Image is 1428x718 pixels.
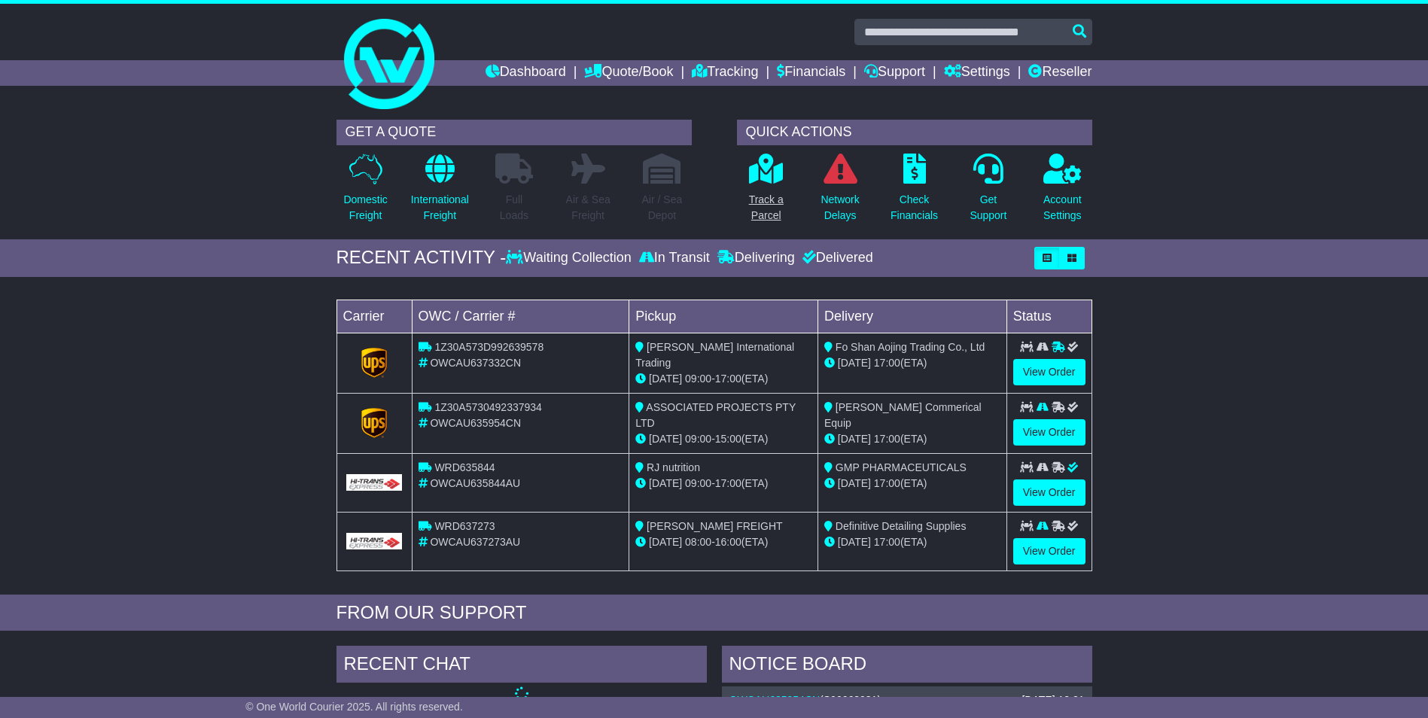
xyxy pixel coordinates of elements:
div: QUICK ACTIONS [737,120,1092,145]
span: OWCAU637332CN [430,357,521,369]
div: NOTICE BOARD [722,646,1092,686]
span: 17:00 [874,536,900,548]
span: 1Z30A5730492337934 [434,401,541,413]
div: Delivered [799,250,873,266]
a: OWCAU635954CN [729,694,821,706]
a: Support [864,60,925,86]
span: OWCAU637273AU [430,536,520,548]
span: [DATE] [649,433,682,445]
p: Air & Sea Freight [566,192,610,224]
div: Delivering [714,250,799,266]
span: 09:00 [685,373,711,385]
span: © One World Courier 2025. All rights reserved. [245,701,463,713]
div: - (ETA) [635,534,811,550]
p: Track a Parcel [749,192,784,224]
span: 1Z30A573D992639578 [434,341,543,353]
div: In Transit [635,250,714,266]
a: Track aParcel [748,153,784,232]
span: WRD635844 [434,461,495,473]
span: RJ nutrition [647,461,700,473]
img: GetCarrierServiceLogo [361,408,387,438]
a: Quote/Book [584,60,673,86]
div: - (ETA) [635,476,811,491]
span: [PERSON_NAME] Commerical Equip [824,401,982,429]
div: Waiting Collection [506,250,635,266]
div: (ETA) [824,355,1000,371]
span: 17:00 [874,477,900,489]
img: GetCarrierServiceLogo [361,348,387,378]
div: FROM OUR SUPPORT [336,602,1092,624]
span: ASSOCIATED PROJECTS PTY LTD [635,401,796,429]
td: Delivery [818,300,1006,333]
a: Reseller [1028,60,1092,86]
a: DomesticFreight [343,153,388,232]
img: GetCarrierServiceLogo [346,533,403,549]
p: Account Settings [1043,192,1082,224]
span: 15:00 [715,433,741,445]
a: InternationalFreight [410,153,470,232]
p: International Freight [411,192,469,224]
span: [DATE] [649,536,682,548]
span: S00063081 [824,694,878,706]
span: 16:00 [715,536,741,548]
a: Settings [944,60,1010,86]
a: View Order [1013,359,1085,385]
td: OWC / Carrier # [412,300,629,333]
span: [DATE] [649,477,682,489]
span: Fo Shan Aojing Trading Co., Ltd [836,341,985,353]
td: Pickup [629,300,818,333]
div: - (ETA) [635,431,811,447]
a: AccountSettings [1043,153,1082,232]
a: Tracking [692,60,758,86]
td: Carrier [336,300,412,333]
span: Definitive Detailing Supplies [836,520,967,532]
p: Network Delays [821,192,859,224]
div: - (ETA) [635,371,811,387]
a: NetworkDelays [820,153,860,232]
span: WRD637273 [434,520,495,532]
p: Get Support [970,192,1006,224]
p: Domestic Freight [343,192,387,224]
div: (ETA) [824,476,1000,491]
div: RECENT ACTIVITY - [336,247,507,269]
span: [DATE] [649,373,682,385]
span: [PERSON_NAME] International Trading [635,341,794,369]
a: View Order [1013,538,1085,564]
p: Check Financials [891,192,938,224]
a: GetSupport [969,153,1007,232]
span: OWCAU635954CN [430,417,521,429]
span: [PERSON_NAME] FREIGHT [647,520,782,532]
a: Dashboard [486,60,566,86]
span: [DATE] [838,536,871,548]
div: (ETA) [824,431,1000,447]
span: OWCAU635844AU [430,477,520,489]
span: GMP PHARMACEUTICALS [836,461,967,473]
div: GET A QUOTE [336,120,692,145]
span: [DATE] [838,433,871,445]
div: ( ) [729,694,1085,707]
span: 09:00 [685,433,711,445]
span: 08:00 [685,536,711,548]
td: Status [1006,300,1092,333]
p: Full Loads [495,192,533,224]
a: View Order [1013,479,1085,506]
a: View Order [1013,419,1085,446]
img: GetCarrierServiceLogo [346,474,403,491]
span: 17:00 [874,357,900,369]
span: 17:00 [874,433,900,445]
div: RECENT CHAT [336,646,707,686]
span: 09:00 [685,477,711,489]
span: [DATE] [838,477,871,489]
a: Financials [777,60,845,86]
div: [DATE] 12:21 [1022,694,1084,707]
span: [DATE] [838,357,871,369]
a: CheckFinancials [890,153,939,232]
span: 17:00 [715,373,741,385]
p: Air / Sea Depot [642,192,683,224]
div: (ETA) [824,534,1000,550]
span: 17:00 [715,477,741,489]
